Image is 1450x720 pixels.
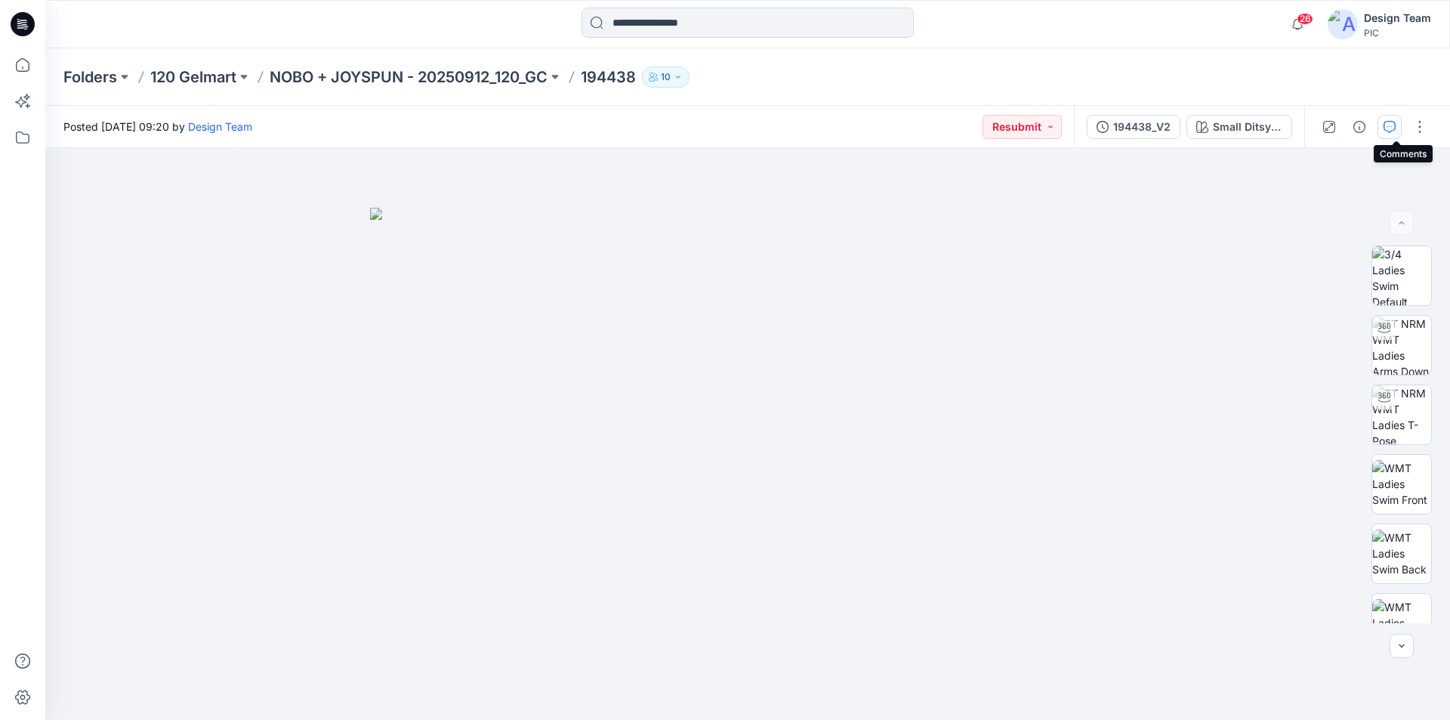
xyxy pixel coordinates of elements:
[661,69,671,85] p: 10
[63,119,252,134] span: Posted [DATE] 09:20 by
[63,66,117,88] a: Folders
[642,66,690,88] button: 10
[1297,13,1313,25] span: 26
[1087,115,1180,139] button: 194438_V2
[1372,599,1431,647] img: WMT Ladies Swim Left
[581,66,636,88] p: 194438
[1364,27,1431,39] div: PIC
[270,66,548,88] a: NOBO + JOYSPUN - 20250912_120_GC
[1372,385,1431,444] img: TT NRM WMT Ladies T-Pose
[1328,9,1358,39] img: avatar
[1372,530,1431,577] img: WMT Ladies Swim Back
[1372,460,1431,508] img: WMT Ladies Swim Front
[150,66,236,88] a: 120 Gelmart
[1113,119,1171,135] div: 194438_V2
[1347,115,1371,139] button: Details
[1372,316,1431,375] img: TT NRM WMT Ladies Arms Down
[1364,9,1431,27] div: Design Team
[1372,246,1431,305] img: 3/4 Ladies Swim Default
[1213,119,1282,135] div: Small Ditsy V1_plum Candy
[1186,115,1292,139] button: Small Ditsy V1_plum Candy
[188,120,252,133] a: Design Team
